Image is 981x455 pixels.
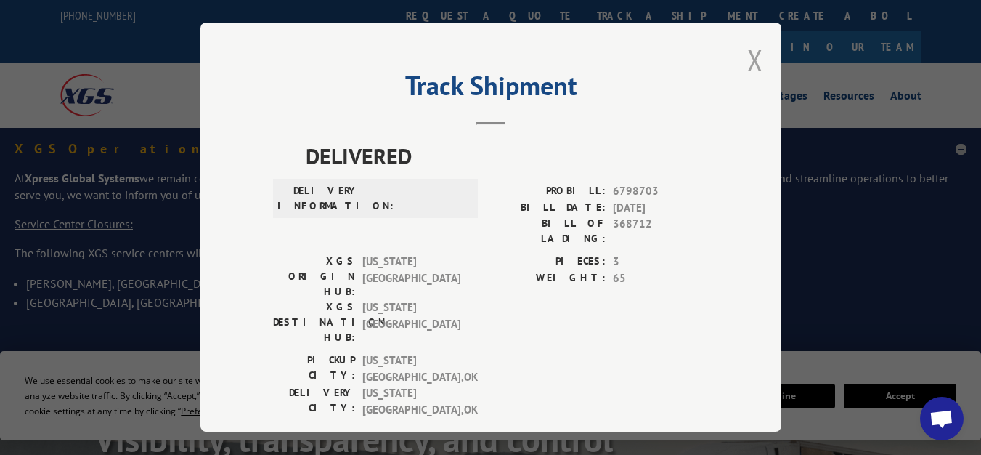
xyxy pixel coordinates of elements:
[362,254,460,299] span: [US_STATE][GEOGRAPHIC_DATA]
[273,76,709,103] h2: Track Shipment
[273,299,355,345] label: XGS DESTINATION HUB:
[273,353,355,385] label: PICKUP CITY:
[362,353,460,385] span: [US_STATE][GEOGRAPHIC_DATA] , OK
[273,385,355,418] label: DELIVERY CITY:
[491,216,606,246] label: BILL OF LADING:
[491,183,606,200] label: PROBILL:
[491,200,606,217] label: BILL DATE:
[920,397,964,440] a: Open chat
[613,254,709,270] span: 3
[613,270,709,287] span: 65
[747,41,763,79] button: Close modal
[491,270,606,287] label: WEIGHT:
[491,254,606,270] label: PIECES:
[273,254,355,299] label: XGS ORIGIN HUB:
[613,200,709,217] span: [DATE]
[613,183,709,200] span: 6798703
[306,140,709,172] span: DELIVERED
[277,183,359,214] label: DELIVERY INFORMATION:
[362,299,460,345] span: [US_STATE][GEOGRAPHIC_DATA]
[613,216,709,246] span: 368712
[362,385,460,418] span: [US_STATE][GEOGRAPHIC_DATA] , OK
